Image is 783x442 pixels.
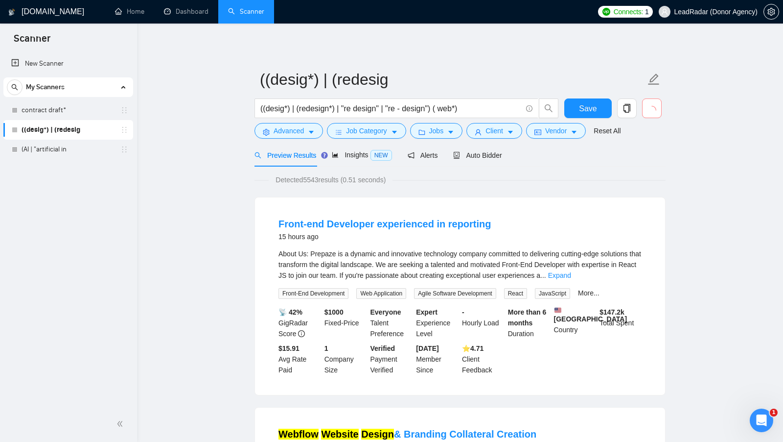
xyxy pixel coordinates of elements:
[410,123,463,139] button: folderJobscaret-down
[298,330,305,337] span: info-circle
[346,125,387,136] span: Job Category
[11,54,125,74] a: New Scanner
[526,123,586,139] button: idcardVendorcaret-down
[7,84,22,91] span: search
[770,409,778,417] span: 1
[120,106,128,114] span: holder
[429,125,444,136] span: Jobs
[617,98,637,118] button: copy
[22,140,115,159] a: (AI | "artificial in
[332,151,391,159] span: Insights
[475,128,482,136] span: user
[278,344,299,352] b: $15.91
[322,343,368,375] div: Company Size
[504,288,527,299] span: React
[535,288,570,299] span: JavaScript
[327,123,406,139] button: barsJob Categorycaret-down
[115,7,144,16] a: homeHome
[571,128,577,136] span: caret-down
[308,128,315,136] span: caret-down
[414,288,496,299] span: Agile Software Development
[370,344,395,352] b: Verified
[269,174,392,185] span: Detected 5543 results (0.51 seconds)
[391,128,398,136] span: caret-down
[278,231,491,243] div: 15 hours ago
[414,307,460,339] div: Experience Level
[356,288,406,299] span: Web Application
[278,219,491,229] a: Front-end Developer experienced in reporting
[324,344,328,352] b: 1
[763,8,779,16] a: setting
[278,248,642,281] div: About Us: Prepaze is a dynamic and innovative technology company committed to delivering cutting-...
[447,128,454,136] span: caret-down
[3,77,133,159] li: My Scanners
[335,128,342,136] span: bars
[460,307,506,339] div: Hourly Load
[618,104,636,113] span: copy
[320,151,329,160] div: Tooltip anchor
[534,128,541,136] span: idcard
[599,308,624,316] b: $ 147.2k
[278,429,536,440] a: Webflow Website Design& Branding Collateral Creation
[274,125,304,136] span: Advanced
[368,343,415,375] div: Payment Verified
[324,308,344,316] b: $ 1000
[278,429,319,440] mark: Webflow
[260,67,645,92] input: Scanner name...
[408,152,415,159] span: notification
[548,271,571,279] a: Expand
[228,7,264,16] a: searchScanner
[539,104,558,113] span: search
[552,307,598,339] div: Country
[8,4,15,20] img: logo
[368,307,415,339] div: Talent Preference
[462,308,464,316] b: -
[116,419,126,429] span: double-left
[278,308,302,316] b: 📡 42%
[526,105,532,112] span: info-circle
[506,307,552,339] div: Duration
[3,54,133,74] li: New Scanner
[462,344,484,352] b: ⭐️ 4.71
[418,128,425,136] span: folder
[466,123,522,139] button: userClientcaret-down
[254,123,323,139] button: settingAdvancedcaret-down
[164,7,208,16] a: dashboardDashboard
[645,6,649,17] span: 1
[554,307,561,314] img: 🇺🇸
[594,125,621,136] a: Reset All
[6,31,58,52] span: Scanner
[254,152,261,159] span: search
[545,125,567,136] span: Vendor
[120,146,128,153] span: holder
[332,151,339,158] span: area-chart
[661,8,668,15] span: user
[26,77,65,97] span: My Scanners
[763,4,779,20] button: setting
[647,106,656,115] span: loading
[507,128,514,136] span: caret-down
[416,344,438,352] b: [DATE]
[408,151,438,159] span: Alerts
[254,151,316,159] span: Preview Results
[276,307,322,339] div: GigRadar Score
[647,73,660,86] span: edit
[322,307,368,339] div: Fixed-Price
[22,120,115,140] a: ((desig*) | (redesig
[554,307,627,323] b: [GEOGRAPHIC_DATA]
[370,150,392,161] span: NEW
[539,98,558,118] button: search
[414,343,460,375] div: Member Since
[7,79,23,95] button: search
[564,98,612,118] button: Save
[614,6,643,17] span: Connects:
[263,128,270,136] span: setting
[416,308,438,316] b: Expert
[453,151,502,159] span: Auto Bidder
[508,308,547,327] b: More than 6 months
[750,409,773,432] iframe: Intercom live chat
[260,102,522,115] input: Search Freelance Jobs...
[602,8,610,16] img: upwork-logo.png
[598,307,644,339] div: Total Spent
